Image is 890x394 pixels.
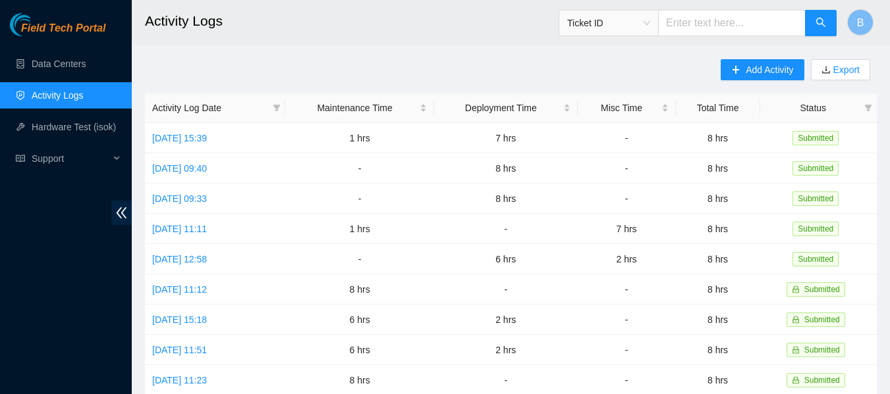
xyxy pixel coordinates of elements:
td: - [434,274,578,305]
td: - [578,335,676,365]
td: 8 hrs [676,123,760,153]
span: filter [273,104,281,112]
span: Submitted [793,131,839,145]
a: Akamai TechnologiesField Tech Portal [10,24,105,41]
span: Submitted [804,315,840,324]
span: Submitted [793,191,839,206]
button: plusAdd Activity [721,59,804,80]
span: Support [32,145,109,172]
td: 8 hrs [676,305,760,335]
td: 7 hrs [434,123,578,153]
td: 6 hrs [434,244,578,274]
button: B [847,9,874,36]
span: Submitted [793,161,839,176]
a: [DATE] 11:23 [152,375,207,385]
span: double-left [111,201,132,225]
span: lock [792,316,800,324]
a: [DATE] 15:18 [152,314,207,325]
button: search [805,10,837,36]
a: Data Centers [32,59,86,69]
span: lock [792,346,800,354]
td: - [285,244,434,274]
td: 8 hrs [676,274,760,305]
span: Field Tech Portal [21,22,105,35]
span: read [16,154,25,163]
span: plus [731,65,740,76]
a: [DATE] 15:39 [152,133,207,143]
td: - [578,184,676,214]
span: Status [767,101,860,115]
span: lock [792,285,800,293]
td: - [285,184,434,214]
td: 8 hrs [434,184,578,214]
span: filter [864,104,872,112]
td: 6 hrs [285,305,434,335]
td: 2 hrs [578,244,676,274]
button: downloadExport [811,59,870,80]
span: Submitted [804,345,840,355]
td: 6 hrs [285,335,434,365]
a: [DATE] 12:58 [152,254,207,264]
span: B [857,14,864,31]
span: Ticket ID [567,13,650,33]
a: [DATE] 09:40 [152,163,207,174]
td: 1 hrs [285,123,434,153]
td: - [578,305,676,335]
td: 8 hrs [676,184,760,214]
a: [DATE] 09:33 [152,193,207,204]
td: 8 hrs [676,214,760,244]
td: 2 hrs [434,335,578,365]
a: Hardware Test (isok) [32,122,116,132]
td: 1 hrs [285,214,434,244]
a: Activity Logs [32,90,84,101]
td: 7 hrs [578,214,676,244]
td: - [285,153,434,184]
td: - [578,123,676,153]
span: download [821,65,831,76]
input: Enter text here... [658,10,806,36]
td: - [578,274,676,305]
a: [DATE] 11:51 [152,345,207,355]
span: Submitted [804,376,840,385]
span: Submitted [793,252,839,266]
img: Akamai Technologies [10,13,67,36]
span: Add Activity [746,62,793,77]
th: Total Time [676,93,760,123]
td: 8 hrs [434,153,578,184]
span: Submitted [793,222,839,236]
td: 8 hrs [676,335,760,365]
a: Export [831,64,860,75]
span: search [816,17,826,30]
span: filter [270,98,283,118]
td: - [578,153,676,184]
span: Submitted [804,285,840,294]
td: 8 hrs [676,153,760,184]
span: lock [792,376,800,384]
a: [DATE] 11:11 [152,224,207,234]
td: 8 hrs [676,244,760,274]
td: 2 hrs [434,305,578,335]
span: Activity Log Date [152,101,267,115]
td: - [434,214,578,244]
td: 8 hrs [285,274,434,305]
span: filter [862,98,875,118]
a: [DATE] 11:12 [152,284,207,295]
